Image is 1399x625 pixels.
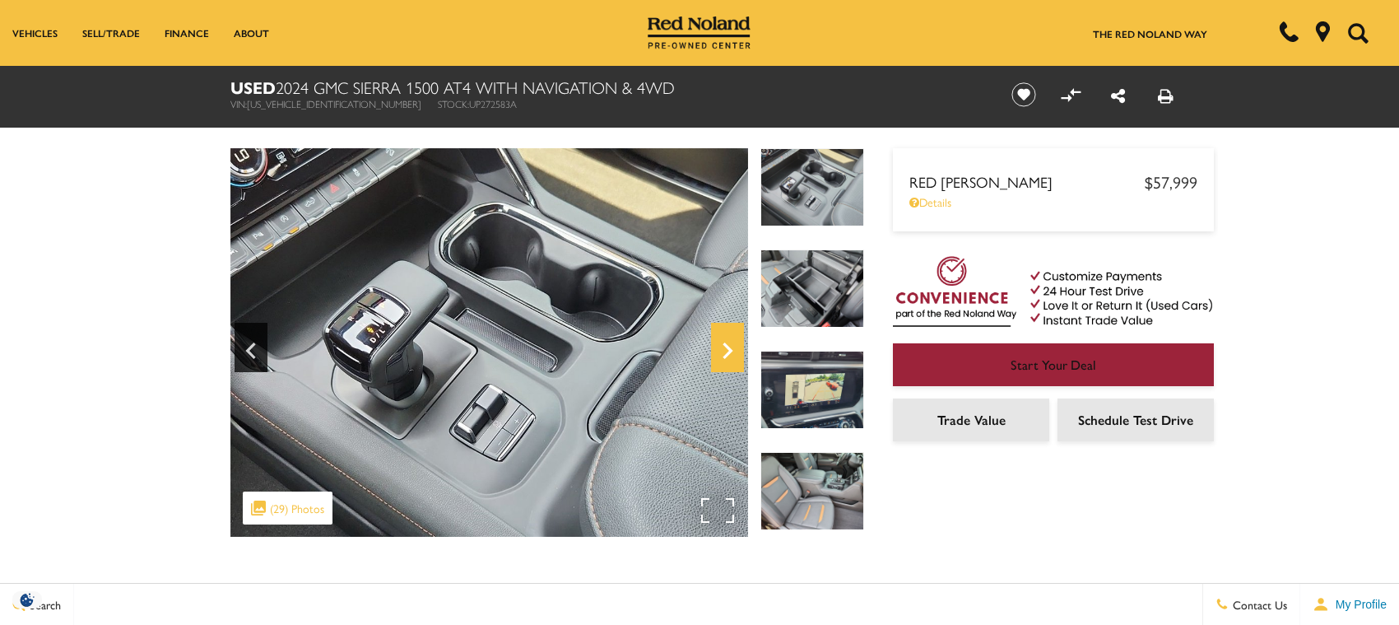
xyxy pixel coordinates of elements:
a: Print this Used 2024 GMC Sierra 1500 AT4 With Navigation & 4WD [1158,83,1174,107]
img: Opt-Out Icon [8,591,46,609]
span: Red [PERSON_NAME] [909,171,1145,192]
span: My Profile [1329,598,1387,611]
span: $57,999 [1145,170,1197,194]
span: Schedule Test Drive [1078,410,1193,429]
a: Red Noland Pre-Owned [648,22,751,39]
button: Compare Vehicle [1058,82,1083,107]
span: UP272583A [469,96,517,111]
a: Red [PERSON_NAME] $57,999 [909,170,1197,194]
button: Save vehicle [1006,82,1042,108]
a: The Red Noland Way [1093,26,1207,41]
img: Used 2024 Volcanic Red Tintcoat GMC AT4 image 21 [760,452,864,530]
span: Start Your Deal [1011,355,1096,374]
a: Details [909,194,1197,210]
a: Share this Used 2024 GMC Sierra 1500 AT4 With Navigation & 4WD [1111,83,1125,107]
a: Trade Value [893,399,1049,441]
span: [US_VEHICLE_IDENTIFICATION_NUMBER] [247,96,421,111]
strong: Used [230,75,276,99]
div: Previous [235,323,267,372]
img: Red Noland Pre-Owned [648,16,751,49]
a: Schedule Test Drive [1057,399,1214,441]
img: Used 2024 Volcanic Red Tintcoat GMC AT4 image 20 [760,351,864,429]
img: Used 2024 Volcanic Red Tintcoat GMC AT4 image 19 [760,250,864,328]
img: Used 2024 Volcanic Red Tintcoat GMC AT4 image 18 [230,148,748,537]
button: Open the search field [1341,1,1374,65]
span: Trade Value [937,410,1006,429]
span: Stock: [438,96,469,111]
a: Start Your Deal [893,343,1214,386]
span: Contact Us [1229,596,1287,613]
span: VIN: [230,96,247,111]
div: Next [711,323,744,372]
section: Click to Open Cookie Consent Modal [8,591,46,609]
button: Open user profile menu [1300,584,1399,625]
img: Used 2024 Volcanic Red Tintcoat GMC AT4 image 18 [760,148,864,226]
div: (29) Photos [243,492,332,525]
h1: 2024 GMC Sierra 1500 AT4 With Navigation & 4WD [230,78,983,96]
